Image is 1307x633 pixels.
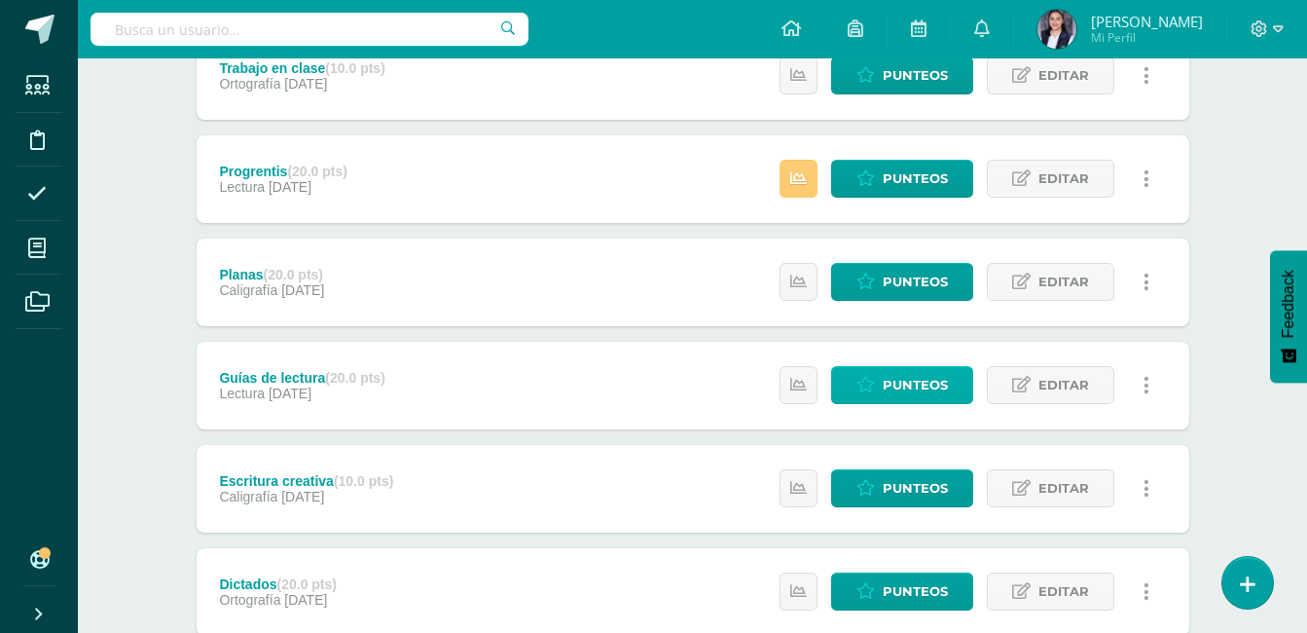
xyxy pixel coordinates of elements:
span: Caligrafía [219,489,277,504]
a: Punteos [831,573,973,611]
strong: (20.0 pts) [264,267,323,282]
span: [DATE] [281,489,324,504]
span: Lectura [219,179,265,195]
span: Editar [1038,57,1089,93]
span: Punteos [883,574,948,610]
a: Punteos [831,469,973,507]
span: Punteos [883,57,948,93]
span: Editar [1038,161,1089,197]
span: [PERSON_NAME] [1091,12,1203,31]
div: Progrentis [219,164,346,179]
div: Trabajo en clase [219,60,384,76]
span: [DATE] [269,179,311,195]
div: Guías de lectura [219,370,384,386]
span: Feedback [1280,270,1297,338]
button: Feedback - Mostrar encuesta [1270,250,1307,383]
a: Punteos [831,366,973,404]
span: [DATE] [284,76,327,92]
input: Busca un usuario... [91,13,528,46]
span: Editar [1038,264,1089,300]
span: Editar [1038,574,1089,610]
a: Punteos [831,263,973,301]
span: Caligrafía [219,282,277,298]
span: Editar [1038,470,1089,506]
a: Punteos [831,56,973,94]
span: Editar [1038,367,1089,403]
strong: (20.0 pts) [277,577,337,592]
div: Escritura creativa [219,473,393,489]
strong: (20.0 pts) [325,370,384,386]
strong: (10.0 pts) [325,60,384,76]
img: 07998e3a003b75678539ed9da100f3a7.png [1037,10,1076,49]
span: [DATE] [269,386,311,401]
span: Mi Perfil [1091,29,1203,46]
span: Punteos [883,264,948,300]
strong: (20.0 pts) [287,164,346,179]
strong: (10.0 pts) [334,473,393,489]
span: Punteos [883,367,948,403]
span: [DATE] [284,592,327,608]
span: Ortografía [219,76,280,92]
span: [DATE] [281,282,324,298]
span: Punteos [883,161,948,197]
div: Planas [219,267,324,282]
span: Ortografía [219,592,280,608]
span: Punteos [883,470,948,506]
a: Punteos [831,160,973,198]
div: Dictados [219,577,337,592]
span: Lectura [219,386,265,401]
